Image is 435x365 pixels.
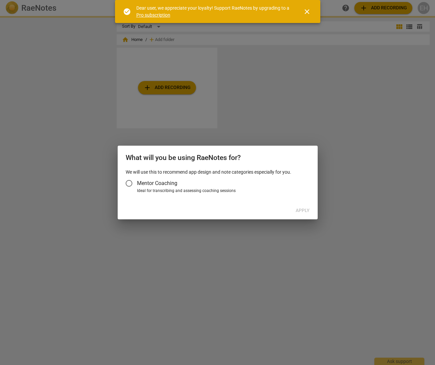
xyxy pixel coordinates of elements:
div: Account type [126,175,310,194]
a: Pro subscription [136,12,170,18]
span: close [303,8,311,16]
button: Close [299,4,315,20]
span: check_circle [123,8,131,16]
span: Mentor Coaching [137,179,177,187]
div: Ideal for transcribing and assessing coaching sessions [137,188,308,194]
h2: What will you be using RaeNotes for? [126,154,310,162]
p: We will use this to recommend app design and note categories especially for you. [126,169,310,176]
div: Dear user, we appreciate your loyalty! Support RaeNotes by upgrading to a [136,5,291,18]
